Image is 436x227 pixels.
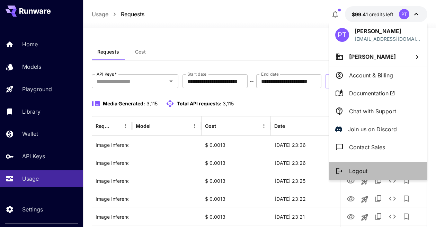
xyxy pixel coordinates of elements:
span: Documentation [349,89,395,97]
p: Contact Sales [349,143,385,151]
p: [PERSON_NAME] [355,27,421,35]
p: Chat with Support [349,107,396,115]
p: Join us on Discord [348,125,397,133]
div: paultaylor10@me.com [355,35,421,42]
button: [PERSON_NAME] [329,47,427,66]
span: [PERSON_NAME] [349,53,396,60]
p: [EMAIL_ADDRESS][DOMAIN_NAME] [355,35,421,42]
p: Logout [349,167,367,175]
p: Account & Billing [349,71,393,79]
div: PT [335,28,349,42]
